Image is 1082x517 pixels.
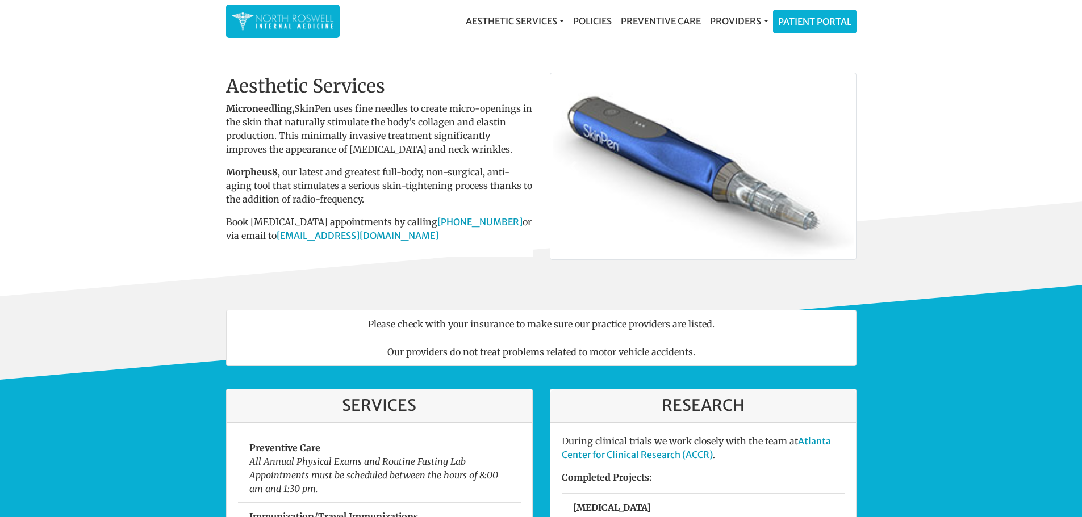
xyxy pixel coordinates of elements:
[437,216,523,228] a: [PHONE_NUMBER]
[573,502,651,513] strong: [MEDICAL_DATA]
[226,165,533,206] p: , our latest and greatest full-body, non-surgical, anti-aging tool that stimulates a serious skin...
[705,10,772,32] a: Providers
[226,310,857,338] li: Please check with your insurance to make sure our practice providers are listed.
[774,10,856,33] a: Patient Portal
[226,166,278,178] b: Morpheus8
[226,102,533,156] p: SkinPen uses fine needles to create micro-openings in the skin that naturally stimulate the body’...
[616,10,705,32] a: Preventive Care
[569,10,616,32] a: Policies
[562,435,831,460] a: Atlanta Center for Clinical Research (ACCR)
[249,456,498,494] em: All Annual Physical Exams and Routine Fasting Lab Appointments must be scheduled between the hour...
[238,396,521,415] h3: Services
[562,434,845,461] p: During clinical trials we work closely with the team at .
[562,472,652,483] strong: Completed Projects:
[226,215,533,242] p: Book [MEDICAL_DATA] appointments by calling or via email to
[226,103,294,114] strong: Microneedling,
[277,230,438,241] a: [EMAIL_ADDRESS][DOMAIN_NAME]
[562,396,845,415] h3: Research
[226,338,857,366] li: Our providers do not treat problems related to motor vehicle accidents.
[226,75,533,97] h2: Aesthetic Services
[461,10,569,32] a: Aesthetic Services
[232,10,334,32] img: North Roswell Internal Medicine
[249,442,320,453] strong: Preventive Care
